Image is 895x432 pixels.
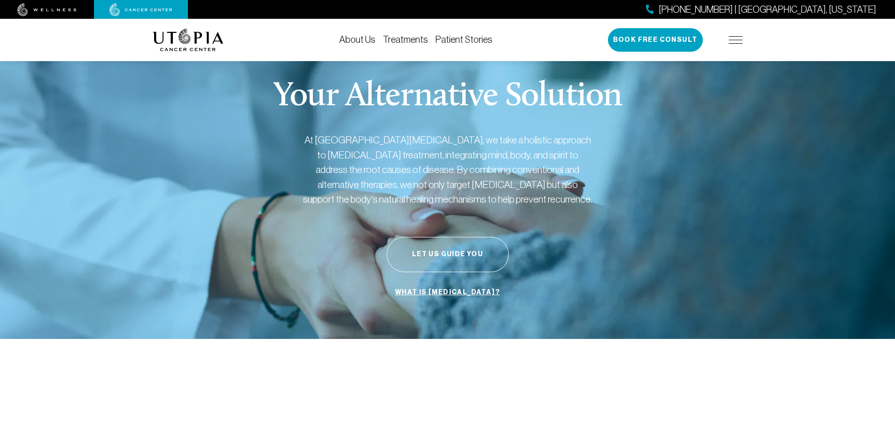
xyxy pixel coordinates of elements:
img: wellness [17,3,77,16]
a: Patient Stories [436,34,492,45]
button: Book Free Consult [608,28,703,52]
a: What is [MEDICAL_DATA]? [393,283,502,301]
span: [PHONE_NUMBER] | [GEOGRAPHIC_DATA], [US_STATE] [659,3,876,16]
a: About Us [339,34,375,45]
img: cancer center [109,3,172,16]
p: At [GEOGRAPHIC_DATA][MEDICAL_DATA], we take a holistic approach to [MEDICAL_DATA] treatment, inte... [302,133,593,207]
img: logo [153,29,224,51]
button: Let Us Guide You [387,237,509,272]
a: Treatments [383,34,428,45]
p: Your Alternative Solution [273,80,622,114]
a: [PHONE_NUMBER] | [GEOGRAPHIC_DATA], [US_STATE] [646,3,876,16]
img: icon-hamburger [729,36,743,44]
